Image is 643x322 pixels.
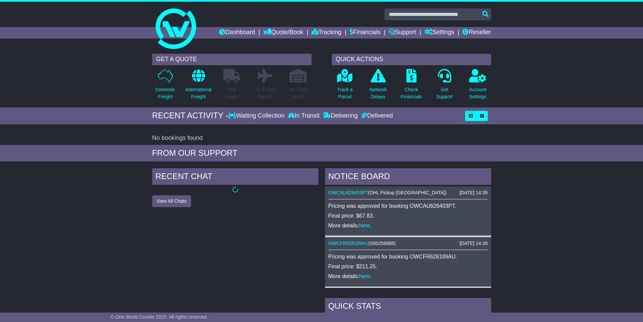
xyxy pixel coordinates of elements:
p: Pricing was approved for booking OWCFR628189AU. [328,253,488,260]
div: Waiting Collection [228,112,286,120]
a: GetSupport [436,69,453,104]
p: Final price: $67.83. [328,213,488,219]
div: Delivering [321,112,359,120]
div: GET A QUOTE [152,54,312,65]
button: View All Chats [152,195,191,207]
span: © One World Courier 2025. All rights reserved. [111,314,208,320]
a: OWCAU626403PT [328,190,368,195]
div: [DATE] 14:39 [459,241,487,246]
a: CheckFinancials [400,69,422,104]
div: In Transit [286,112,321,120]
a: here [359,273,370,279]
a: here [359,223,370,228]
p: International Freight [186,86,212,100]
div: Delivered [359,112,393,120]
a: Dashboard [219,27,255,39]
p: Air & Sea Freight [255,86,275,100]
p: Final price: $211.25. [328,263,488,270]
a: Financials [350,27,380,39]
p: Domestic Freight [155,86,175,100]
div: NOTICE BOARD [325,168,491,187]
p: Check Financials [401,86,422,100]
div: Quick Stats [325,298,491,316]
span: DHL Pickup [GEOGRAPHIC_DATA] [370,190,445,195]
p: More details: . [328,222,488,229]
a: Support [389,27,416,39]
div: FROM OUR SUPPORT [152,148,491,158]
p: Get Support [436,86,453,100]
p: Pricing was approved for booking OWCAU626403PT. [328,203,488,209]
div: ( ) [328,241,488,246]
span: S00256686 [370,241,394,246]
p: Air / Sea Depot [289,86,307,100]
a: Quote/Book [263,27,303,39]
div: ( ) [328,190,488,196]
a: Tracking [312,27,341,39]
a: NetworkDelays [369,69,387,104]
p: Account Settings [469,86,486,100]
div: QUICK ACTIONS [332,54,491,65]
a: InternationalFreight [185,69,212,104]
a: Track aParcel [337,69,353,104]
a: Reseller [462,27,491,39]
p: Track a Parcel [337,86,353,100]
a: DomesticFreight [155,69,175,104]
div: [DATE] 14:39 [459,190,487,196]
div: RECENT CHAT [152,168,318,187]
p: Full Loads [223,86,240,100]
a: Settings [425,27,454,39]
a: AccountSettings [469,69,487,104]
p: Network Delays [369,86,386,100]
div: No bookings found [152,134,491,142]
a: OWCFR628189AU [328,241,369,246]
div: RECENT ACTIVITY - [152,111,229,121]
p: More details: . [328,273,488,279]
